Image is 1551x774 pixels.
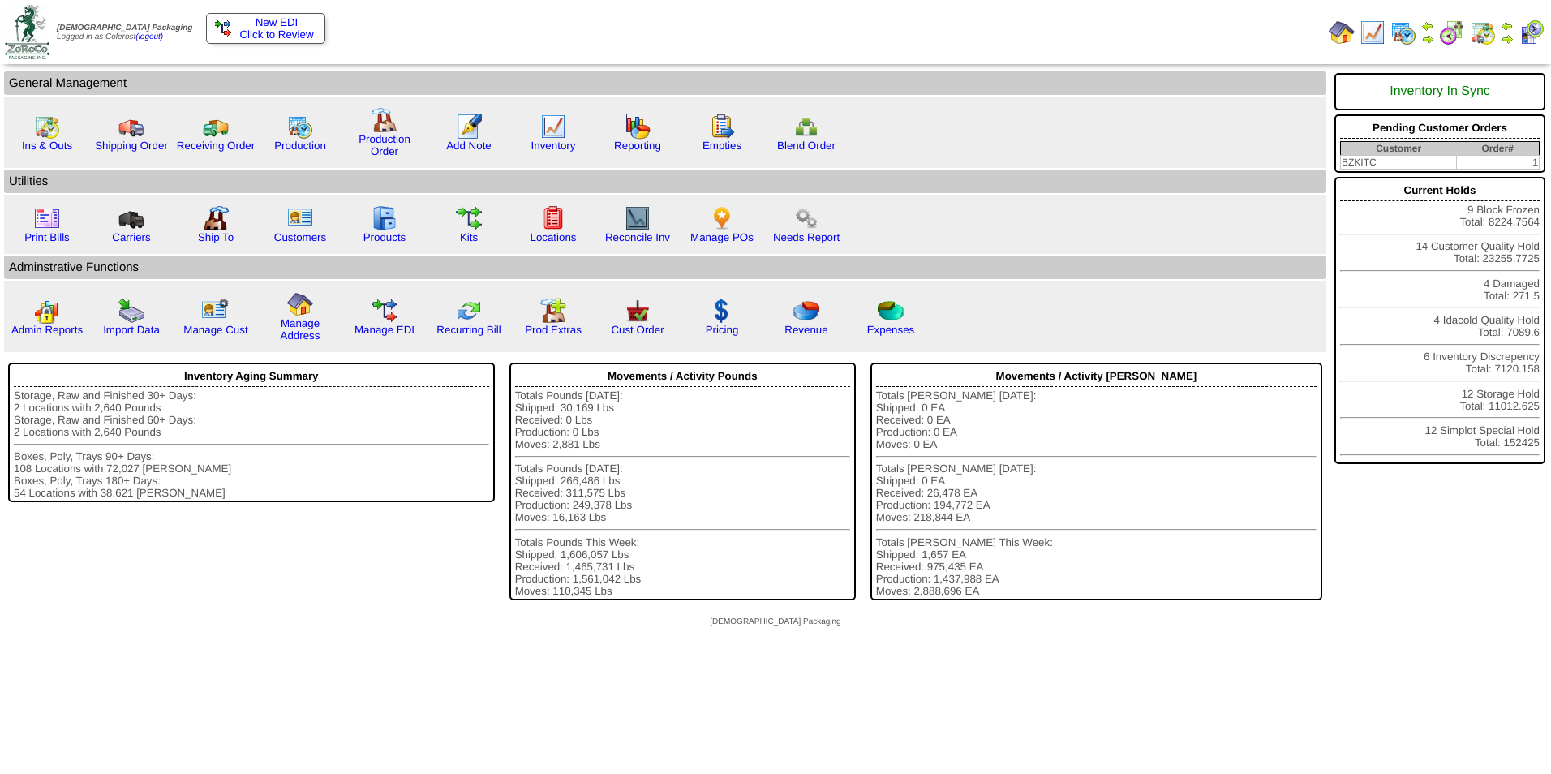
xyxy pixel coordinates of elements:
a: Cust Order [611,324,664,336]
img: reconcile.gif [456,298,482,324]
div: Storage, Raw and Finished 30+ Days: 2 Locations with 2,640 Pounds Storage, Raw and Finished 60+ D... [14,389,489,499]
a: Inventory [531,140,576,152]
img: calendarinout.gif [1470,19,1496,45]
span: Click to Review [215,28,316,41]
a: Print Bills [24,231,70,243]
img: zoroco-logo-small.webp [5,5,49,59]
img: ediSmall.gif [215,20,231,37]
a: Manage Cust [183,324,247,336]
img: line_graph.gif [1360,19,1386,45]
img: truck.gif [118,114,144,140]
a: Reconcile Inv [605,231,670,243]
a: Shipping Order [95,140,168,152]
span: New EDI [256,16,299,28]
img: customers.gif [287,205,313,231]
a: Receiving Order [177,140,255,152]
div: Current Holds [1340,180,1540,201]
a: Pricing [706,324,739,336]
img: arrowright.gif [1501,32,1514,45]
a: Recurring Bill [436,324,501,336]
img: managecust.png [201,298,231,324]
a: Ins & Outs [22,140,72,152]
td: BZKITC [1341,156,1457,170]
img: factory.gif [372,107,397,133]
img: home.gif [1329,19,1355,45]
div: Movements / Activity [PERSON_NAME] [876,366,1317,387]
img: graph.gif [625,114,651,140]
div: Inventory Aging Summary [14,366,489,387]
a: Blend Order [777,140,836,152]
div: Totals Pounds [DATE]: Shipped: 30,169 Lbs Received: 0 Lbs Production: 0 Lbs Moves: 2,881 Lbs Tota... [515,389,850,597]
div: Inventory In Sync [1340,76,1540,107]
img: truck2.gif [203,114,229,140]
th: Customer [1341,142,1457,156]
img: arrowleft.gif [1421,19,1434,32]
a: Customers [274,231,326,243]
a: Production [274,140,326,152]
a: Manage Address [281,317,320,342]
img: line_graph.gif [540,114,566,140]
a: Production Order [359,133,410,157]
img: calendarinout.gif [34,114,60,140]
img: invoice2.gif [34,205,60,231]
img: pie_chart2.png [878,298,904,324]
td: Utilities [4,170,1326,193]
img: workflow.png [793,205,819,231]
a: Manage POs [690,231,754,243]
img: workflow.gif [456,205,482,231]
img: cabinet.gif [372,205,397,231]
a: Expenses [867,324,915,336]
td: 1 [1456,156,1539,170]
a: Revenue [784,324,827,336]
img: calendarprod.gif [287,114,313,140]
img: calendarcustomer.gif [1519,19,1545,45]
a: Locations [530,231,576,243]
td: General Management [4,71,1326,95]
a: Carriers [112,231,150,243]
a: Kits [460,231,478,243]
img: calendarblend.gif [1439,19,1465,45]
a: Import Data [103,324,160,336]
img: prodextras.gif [540,298,566,324]
img: pie_chart.png [793,298,819,324]
img: locations.gif [540,205,566,231]
img: dollar.gif [709,298,735,324]
img: calendarprod.gif [1390,19,1416,45]
span: Logged in as Colerost [57,24,192,41]
div: Movements / Activity Pounds [515,366,850,387]
a: Reporting [614,140,661,152]
img: orders.gif [456,114,482,140]
img: graph2.png [34,298,60,324]
img: line_graph2.gif [625,205,651,231]
img: factory2.gif [203,205,229,231]
a: (logout) [135,32,163,41]
img: arrowleft.gif [1501,19,1514,32]
span: [DEMOGRAPHIC_DATA] Packaging [710,617,840,626]
a: Manage EDI [354,324,415,336]
th: Order# [1456,142,1539,156]
img: home.gif [287,291,313,317]
a: Needs Report [773,231,840,243]
td: Adminstrative Functions [4,256,1326,279]
a: Add Note [446,140,492,152]
a: Admin Reports [11,324,83,336]
a: New EDI Click to Review [215,16,316,41]
img: cust_order.png [625,298,651,324]
a: Empties [702,140,741,152]
img: workorder.gif [709,114,735,140]
img: import.gif [118,298,144,324]
img: po.png [709,205,735,231]
div: 9 Block Frozen Total: 8224.7564 14 Customer Quality Hold Total: 23255.7725 4 Damaged Total: 271.5... [1334,177,1545,464]
img: truck3.gif [118,205,144,231]
a: Products [363,231,406,243]
a: Ship To [198,231,234,243]
img: edi.gif [372,298,397,324]
img: network.png [793,114,819,140]
div: Pending Customer Orders [1340,118,1540,139]
img: arrowright.gif [1421,32,1434,45]
div: Totals [PERSON_NAME] [DATE]: Shipped: 0 EA Received: 0 EA Production: 0 EA Moves: 0 EA Totals [PE... [876,389,1317,597]
a: Prod Extras [525,324,582,336]
span: [DEMOGRAPHIC_DATA] Packaging [57,24,192,32]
